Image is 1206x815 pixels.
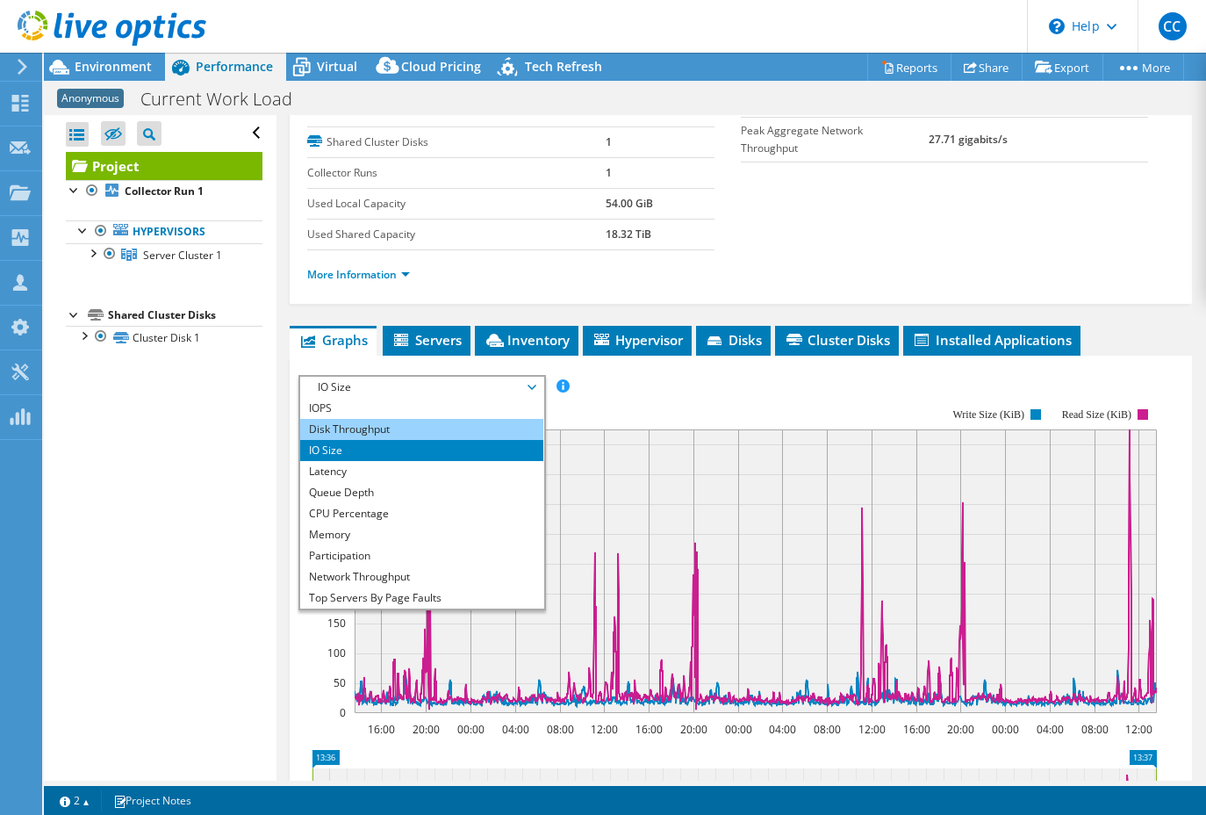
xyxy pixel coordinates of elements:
[929,132,1008,147] b: 27.71 gigabits/s
[952,408,1024,421] text: Write Size (KiB)
[66,243,262,266] a: Server Cluster 1
[784,331,890,349] span: Cluster Disks
[300,461,543,482] li: Latency
[66,180,262,203] a: Collector Run 1
[592,331,683,349] span: Hypervisor
[367,722,394,737] text: 16:00
[590,722,617,737] text: 12:00
[606,134,612,149] b: 1
[196,58,273,75] span: Performance
[307,133,606,151] label: Shared Cluster Disks
[300,503,543,524] li: CPU Percentage
[307,195,606,213] label: Used Local Capacity
[327,616,346,631] text: 150
[309,377,535,398] span: IO Size
[705,331,762,349] span: Disks
[1022,54,1103,81] a: Export
[912,331,1072,349] span: Installed Applications
[1159,12,1187,40] span: CC
[307,226,606,243] label: Used Shared Capacity
[858,722,885,737] text: 12:00
[391,331,462,349] span: Servers
[951,54,1023,81] a: Share
[867,54,951,81] a: Reports
[101,790,204,811] a: Project Notes
[66,326,262,349] a: Cluster Disk 1
[47,790,102,811] a: 2
[307,267,410,282] a: More Information
[300,545,543,566] li: Participation
[1049,18,1065,34] svg: \n
[300,398,543,419] li: IOPS
[298,331,368,349] span: Graphs
[606,196,653,211] b: 54.00 GiB
[340,705,346,720] text: 0
[1080,722,1108,737] text: 08:00
[768,722,795,737] text: 04:00
[484,331,570,349] span: Inventory
[300,419,543,440] li: Disk Throughput
[456,722,484,737] text: 00:00
[606,227,651,242] b: 18.32 TiB
[300,482,543,503] li: Queue Depth
[57,89,124,108] span: Anonymous
[75,58,152,75] span: Environment
[66,152,262,180] a: Project
[741,122,929,157] label: Peak Aggregate Network Throughput
[1036,722,1063,737] text: 04:00
[334,675,346,690] text: 50
[143,248,222,263] span: Server Cluster 1
[108,305,262,326] div: Shared Cluster Disks
[813,722,840,737] text: 08:00
[66,220,262,243] a: Hypervisors
[546,722,573,737] text: 08:00
[606,104,612,119] b: 3
[125,184,204,198] b: Collector Run 1
[635,722,662,737] text: 16:00
[1124,722,1152,737] text: 12:00
[300,566,543,588] li: Network Throughput
[991,722,1018,737] text: 00:00
[501,722,528,737] text: 04:00
[133,90,319,109] h1: Current Work Load
[300,588,543,609] li: Top Servers By Page Faults
[317,58,357,75] span: Virtual
[401,58,481,75] span: Cloud Pricing
[606,165,612,180] b: 1
[902,722,930,737] text: 16:00
[1062,408,1131,421] text: Read Size (KiB)
[327,646,346,660] text: 100
[679,722,707,737] text: 20:00
[307,164,606,182] label: Collector Runs
[946,722,973,737] text: 20:00
[525,58,602,75] span: Tech Refresh
[300,524,543,545] li: Memory
[412,722,439,737] text: 20:00
[1102,54,1184,81] a: More
[300,440,543,461] li: IO Size
[724,722,751,737] text: 00:00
